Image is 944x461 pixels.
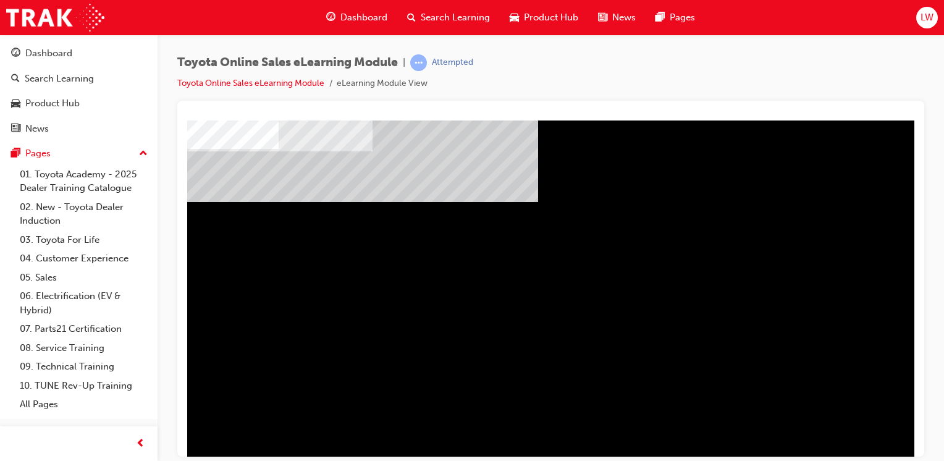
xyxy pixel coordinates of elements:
span: | [403,56,405,70]
span: car-icon [11,98,20,109]
a: 01. Toyota Academy - 2025 Dealer Training Catalogue [15,165,153,198]
div: Dashboard [25,46,72,61]
span: pages-icon [655,10,665,25]
a: 04. Customer Experience [15,249,153,268]
span: Dashboard [340,11,387,25]
span: search-icon [11,74,20,85]
a: guage-iconDashboard [316,5,397,30]
a: All Pages [15,395,153,414]
a: 06. Electrification (EV & Hybrid) [15,287,153,319]
img: Trak [6,4,104,32]
a: 03. Toyota For Life [15,230,153,250]
a: Dashboard [5,42,153,65]
span: car-icon [510,10,519,25]
div: Pages [25,146,51,161]
span: LW [921,11,933,25]
button: Pages [5,142,153,165]
span: pages-icon [11,148,20,159]
span: Toyota Online Sales eLearning Module [177,56,398,70]
div: Attempted [432,57,473,69]
div: Search Learning [25,72,94,86]
button: LW [916,7,938,28]
div: News [25,122,49,136]
span: up-icon [139,146,148,162]
a: 10. TUNE Rev-Up Training [15,376,153,395]
a: Search Learning [5,67,153,90]
span: news-icon [11,124,20,135]
span: prev-icon [136,436,145,452]
a: search-iconSearch Learning [397,5,500,30]
button: DashboardSearch LearningProduct HubNews [5,40,153,142]
span: Search Learning [421,11,490,25]
a: car-iconProduct Hub [500,5,588,30]
span: guage-icon [11,48,20,59]
a: News [5,117,153,140]
li: eLearning Module View [337,77,428,91]
span: learningRecordVerb_ATTEMPT-icon [410,54,427,71]
a: 02. New - Toyota Dealer Induction [15,198,153,230]
div: Product Hub [25,96,80,111]
span: search-icon [407,10,416,25]
a: 08. Service Training [15,339,153,358]
span: Product Hub [524,11,578,25]
a: pages-iconPages [646,5,705,30]
a: Toyota Online Sales eLearning Module [177,78,324,88]
span: Pages [670,11,695,25]
span: news-icon [598,10,607,25]
span: guage-icon [326,10,335,25]
a: 05. Sales [15,268,153,287]
a: 09. Technical Training [15,357,153,376]
a: news-iconNews [588,5,646,30]
a: 07. Parts21 Certification [15,319,153,339]
a: Product Hub [5,92,153,115]
span: News [612,11,636,25]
